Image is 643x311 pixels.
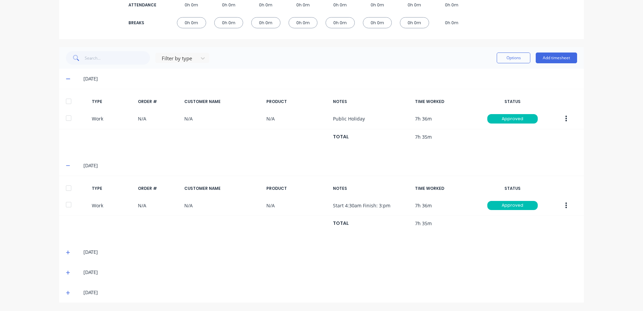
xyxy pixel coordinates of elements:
[326,17,355,28] div: 0h 0m
[83,162,577,169] div: [DATE]
[536,53,577,63] button: Add timesheet
[128,20,155,26] div: BREAKS
[333,185,410,192] div: NOTES
[128,2,155,8] div: ATTENDANCE
[184,185,261,192] div: CUSTOMER NAME
[482,99,543,105] div: STATUS
[289,17,318,28] div: 0h 0m
[251,17,280,28] div: 0h 0m
[487,201,538,210] div: Approved
[83,269,577,276] div: [DATE]
[437,17,466,28] div: 0h 0m
[415,99,476,105] div: TIME WORKED
[184,99,261,105] div: CUSTOMER NAME
[497,53,530,63] button: Options
[266,185,328,192] div: PRODUCT
[363,17,392,28] div: 0h 0m
[333,99,410,105] div: NOTES
[138,185,179,192] div: ORDER #
[415,185,476,192] div: TIME WORKED
[138,99,179,105] div: ORDER #
[400,17,429,28] div: 0h 0m
[177,17,206,28] div: 0h 0m
[83,248,577,256] div: [DATE]
[85,51,150,65] input: Search...
[214,17,243,28] div: 0h 0m
[83,289,577,296] div: [DATE]
[92,99,133,105] div: TYPE
[266,99,328,105] div: PRODUCT
[487,114,538,124] div: Approved
[92,185,133,192] div: TYPE
[482,185,543,192] div: STATUS
[83,75,577,82] div: [DATE]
